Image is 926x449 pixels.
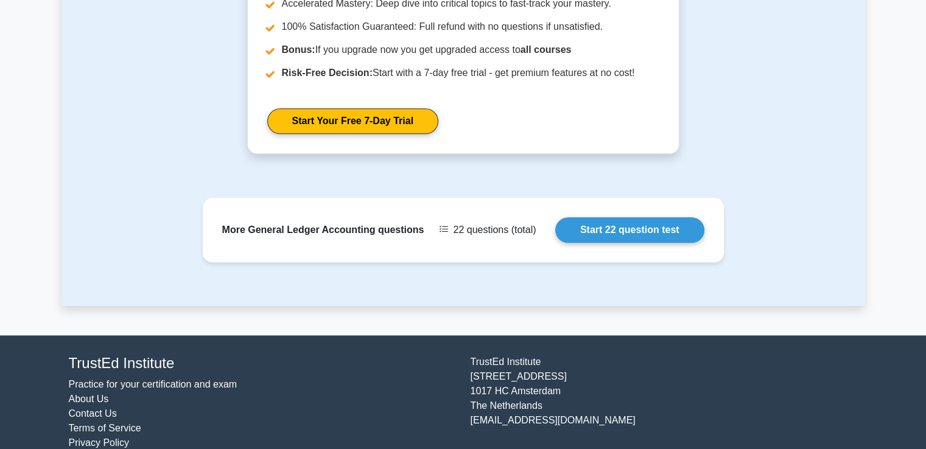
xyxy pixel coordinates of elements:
h4: TrustEd Institute [69,355,456,372]
a: Start 22 question test [555,217,704,243]
a: Contact Us [69,408,117,419]
a: Privacy Policy [69,437,130,448]
a: About Us [69,394,109,404]
a: Start Your Free 7-Day Trial [267,108,438,134]
a: Practice for your certification and exam [69,379,237,389]
a: Terms of Service [69,423,141,433]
